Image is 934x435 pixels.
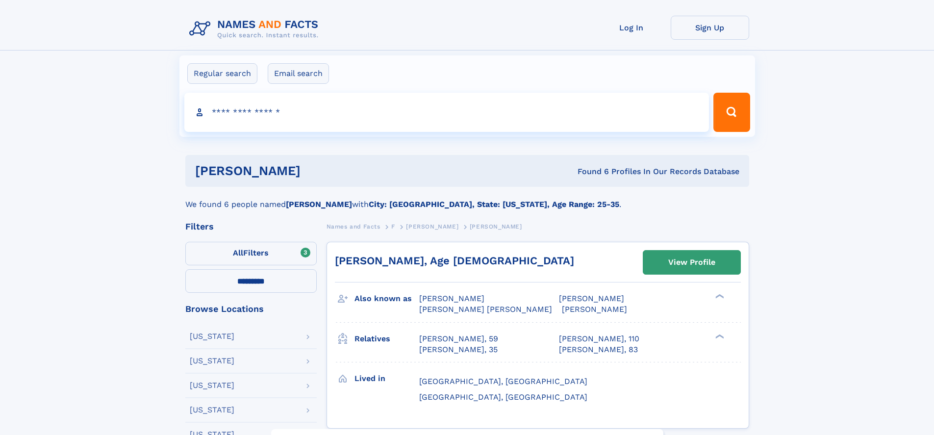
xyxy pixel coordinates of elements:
[268,63,329,84] label: Email search
[190,333,234,340] div: [US_STATE]
[327,220,380,232] a: Names and Facts
[354,290,419,307] h3: Also known as
[335,255,574,267] a: [PERSON_NAME], Age [DEMOGRAPHIC_DATA]
[439,166,739,177] div: Found 6 Profiles In Our Records Database
[190,357,234,365] div: [US_STATE]
[406,223,458,230] span: [PERSON_NAME]
[559,344,638,355] a: [PERSON_NAME], 83
[713,93,750,132] button: Search Button
[354,331,419,347] h3: Relatives
[391,223,395,230] span: F
[419,294,484,303] span: [PERSON_NAME]
[195,165,439,177] h1: [PERSON_NAME]
[187,63,257,84] label: Regular search
[419,377,587,386] span: [GEOGRAPHIC_DATA], [GEOGRAPHIC_DATA]
[592,16,671,40] a: Log In
[184,93,709,132] input: search input
[559,294,624,303] span: [PERSON_NAME]
[286,200,352,209] b: [PERSON_NAME]
[419,344,498,355] a: [PERSON_NAME], 35
[185,187,749,210] div: We found 6 people named with .
[354,370,419,387] h3: Lived in
[391,220,395,232] a: F
[559,333,639,344] a: [PERSON_NAME], 110
[369,200,619,209] b: City: [GEOGRAPHIC_DATA], State: [US_STATE], Age Range: 25-35
[185,242,317,265] label: Filters
[233,248,243,257] span: All
[470,223,522,230] span: [PERSON_NAME]
[713,293,725,300] div: ❯
[185,16,327,42] img: Logo Names and Facts
[671,16,749,40] a: Sign Up
[419,305,552,314] span: [PERSON_NAME] [PERSON_NAME]
[713,333,725,339] div: ❯
[406,220,458,232] a: [PERSON_NAME]
[419,333,498,344] a: [PERSON_NAME], 59
[419,392,587,402] span: [GEOGRAPHIC_DATA], [GEOGRAPHIC_DATA]
[668,251,715,274] div: View Profile
[562,305,627,314] span: [PERSON_NAME]
[185,222,317,231] div: Filters
[190,406,234,414] div: [US_STATE]
[190,382,234,389] div: [US_STATE]
[643,251,740,274] a: View Profile
[185,305,317,313] div: Browse Locations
